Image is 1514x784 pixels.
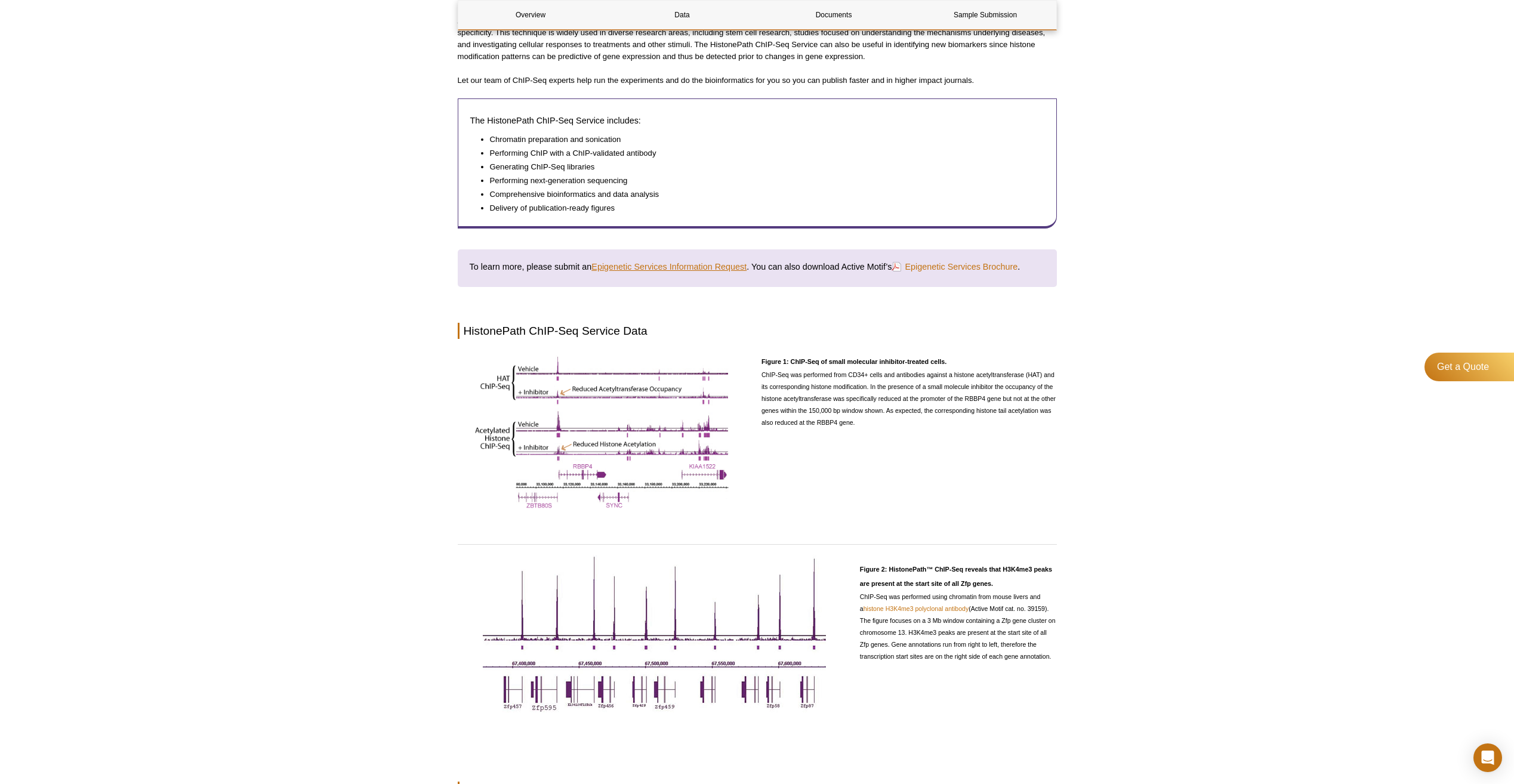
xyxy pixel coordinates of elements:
[490,189,1032,200] li: Comprehensive bioinformatics and data analysis
[490,134,1032,146] li: Chromatin preparation and sonication
[490,147,1032,159] li: Performing ChIP with a ChIP-validated antibody
[761,371,1056,426] span: ChIP-Seq was performed from CD34+ cells and antibodies against a histone acetyltransferase (HAT) ...
[1424,353,1514,381] a: Get a Quote
[761,1,906,29] a: Documents
[591,261,747,272] a: Epigenetic Services Information Request
[1473,743,1502,772] div: Open Intercom Messenger
[458,15,1057,63] p: Active Motif’s HistonePath™ ChIP-Seq Service provides accurate, reproducible identification of hi...
[860,593,1056,660] span: ChIP-Seq was performed using chromatin from mouse livers and a (Active Motif cat. no. 39159). The...
[490,202,1032,214] li: Delivery of publication-ready figures
[458,75,1057,87] p: Let our team of ChIP-Seq experts help run the experiments and do the bioinformatics for you so yo...
[860,557,1057,591] h3: Figure 2: HistonePath™ ChIP-Seq reveals that H3K4me3 peaks are present at the start site of all Z...
[483,555,826,712] img: ChIP-Seq data generated by Active Motif Epigenetic Services shows that H3K4me3 peaks are present ...
[864,605,969,612] a: histone H3K4me3 polyclonal antibody
[490,175,1032,187] li: Performing next-generation sequencing
[610,1,755,29] a: Data
[761,349,1057,369] h3: Figure 1: ChIP-Seq of small molecular inhibitor-treated cells.
[458,348,753,520] img: HistonePath ChIP-Seq: Localize specific histone modifications or histone modifiers
[458,323,1057,339] h2: HistonePath ChIP-Seq Service Data
[490,161,1032,173] li: Generating ChIP-Seq libraries
[470,261,1045,272] h4: To learn more, please submit an . You can also download Active Motif’s .
[470,113,1044,128] h3: The HistonePath ChIP-Seq Service includes:
[458,1,603,29] a: Overview
[913,1,1058,29] a: Sample Submission
[892,260,1017,273] a: Epigenetic Services Brochure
